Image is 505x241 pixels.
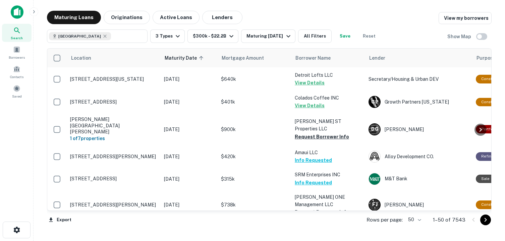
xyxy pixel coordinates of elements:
[165,54,206,62] span: Maturity Date
[164,98,214,106] p: [DATE]
[70,154,157,160] p: [STREET_ADDRESS][PERSON_NAME]
[164,175,214,183] p: [DATE]
[70,76,157,82] p: [STREET_ADDRESS][US_STATE]
[476,125,503,133] div: This is a portfolio loan with 7 properties
[164,201,214,208] p: [DATE]
[295,133,349,141] button: Request Borrower Info
[371,126,378,133] p: D G
[221,153,288,160] p: $420k
[202,11,242,24] button: Lenders
[221,98,288,106] p: $401k
[2,63,32,81] a: Contacts
[369,123,469,135] div: [PERSON_NAME]
[369,173,469,185] div: M&T Bank
[372,201,377,208] p: F J
[70,176,157,182] p: [STREET_ADDRESS]
[12,94,22,99] span: Saved
[58,33,101,39] span: [GEOGRAPHIC_DATA]
[2,24,32,42] a: Search
[291,49,365,67] th: Borrower Name
[295,94,362,102] p: Colados Coffee INC
[47,11,101,24] button: Maturing Loans
[295,71,362,79] p: Detroit Lofts LLC
[164,153,214,160] p: [DATE]
[2,43,32,61] a: Borrowers
[164,126,214,133] p: [DATE]
[480,215,491,225] button: Go to next page
[153,11,200,24] button: Active Loans
[367,216,403,224] p: Rows per page:
[369,96,469,108] div: Growth Partners [US_STATE]
[358,29,380,43] button: Reset
[221,75,288,83] p: $640k
[70,116,157,135] p: [PERSON_NAME][GEOGRAPHIC_DATA][PERSON_NAME]
[295,149,362,156] p: Amaui LLC
[67,49,161,67] th: Location
[369,54,385,62] span: Lender
[295,193,362,208] p: [PERSON_NAME] ONE Management LLC
[70,202,157,208] p: [STREET_ADDRESS][PERSON_NAME]
[369,150,469,163] div: Alloy Development CO.
[369,173,380,185] img: picture
[371,99,378,106] p: G P
[295,156,332,164] button: Info Requested
[221,201,288,208] p: $738k
[71,54,91,62] span: Location
[221,126,288,133] p: $900k
[246,32,292,40] div: Maturing [DATE]
[9,55,25,60] span: Borrowers
[334,29,356,43] button: Save your search to get updates of matches that match your search criteria.
[295,118,362,132] p: [PERSON_NAME] ST Properties LLC
[10,74,23,79] span: Contacts
[439,12,492,24] a: View my borrowers
[47,215,73,225] button: Export
[447,33,472,40] h6: Show Map
[369,75,469,83] p: Secretary/housing & Urban DEV
[369,151,380,162] img: picture
[164,75,214,83] p: [DATE]
[295,171,362,178] p: SRM Enterprises INC
[471,187,505,220] iframe: Chat Widget
[11,35,23,41] span: Search
[2,82,32,100] a: Saved
[295,208,349,216] button: Request Borrower Info
[241,29,295,43] button: Maturing [DATE]
[11,5,23,19] img: capitalize-icon.png
[298,29,332,43] button: All Filters
[295,79,325,87] button: View Details
[433,216,465,224] p: 1–50 of 7543
[295,179,332,187] button: Info Requested
[222,54,273,62] span: Mortgage Amount
[161,49,218,67] th: Maturity Date
[70,135,157,142] h6: 1 of 7 properties
[369,199,469,211] div: [PERSON_NAME]
[365,49,472,67] th: Lender
[221,175,288,183] p: $315k
[70,99,157,105] p: [STREET_ADDRESS]
[295,54,331,62] span: Borrower Name
[218,49,291,67] th: Mortgage Amount
[150,29,185,43] button: 3 Types
[295,102,325,110] button: View Details
[405,215,422,225] div: 50
[187,29,238,43] button: $300k - $22.2B
[104,11,150,24] button: Originations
